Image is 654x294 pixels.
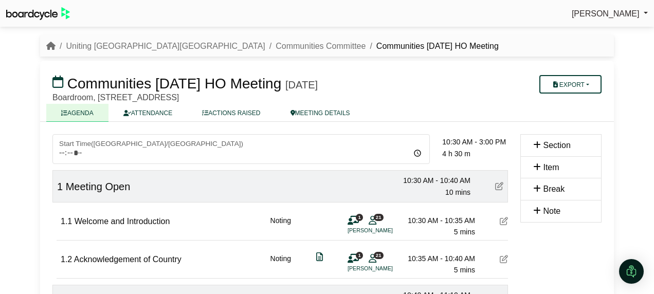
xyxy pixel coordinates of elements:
[398,175,470,186] div: 10:30 AM - 10:40 AM
[270,253,291,276] div: Noting
[6,7,70,20] img: BoardcycleBlackGreen-aaafeed430059cb809a45853b8cf6d952af9d84e6e89e1f1685b34bfd5cb7d64.svg
[366,40,498,53] li: Communities [DATE] HO Meeting
[66,181,131,192] span: Meeting Open
[543,185,565,193] span: Break
[445,188,470,196] span: 10 mins
[442,136,514,148] div: 10:30 AM - 3:00 PM
[46,104,108,122] a: AGENDA
[356,214,363,220] span: 1
[403,253,475,264] div: 10:35 AM - 10:40 AM
[454,228,475,236] span: 5 mins
[46,40,499,53] nav: breadcrumb
[348,226,425,235] li: [PERSON_NAME]
[572,7,648,21] a: [PERSON_NAME]
[543,141,570,150] span: Section
[57,181,63,192] span: 1
[61,255,72,264] span: 1.2
[276,42,366,50] a: Communities Committee
[543,207,560,215] span: Note
[276,104,365,122] a: MEETING DETAILS
[285,79,318,91] div: [DATE]
[75,217,170,226] span: Welcome and Introduction
[572,9,640,18] span: [PERSON_NAME]
[356,252,363,259] span: 1
[74,255,181,264] span: Acknowledgement of Country
[108,104,187,122] a: ATTENDANCE
[187,104,275,122] a: ACTIONS RAISED
[270,215,291,238] div: Noting
[66,42,265,50] a: Uniting [GEOGRAPHIC_DATA][GEOGRAPHIC_DATA]
[61,217,72,226] span: 1.1
[442,150,470,158] span: 4 h 30 m
[543,163,559,172] span: Item
[67,76,282,91] span: Communities [DATE] HO Meeting
[374,252,384,259] span: 21
[619,259,644,284] div: Open Intercom Messenger
[348,264,425,273] li: [PERSON_NAME]
[454,266,475,274] span: 5 mins
[403,215,475,226] div: 10:30 AM - 10:35 AM
[52,93,179,102] span: Boardroom, [STREET_ADDRESS]
[374,214,384,220] span: 21
[539,75,602,94] button: Export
